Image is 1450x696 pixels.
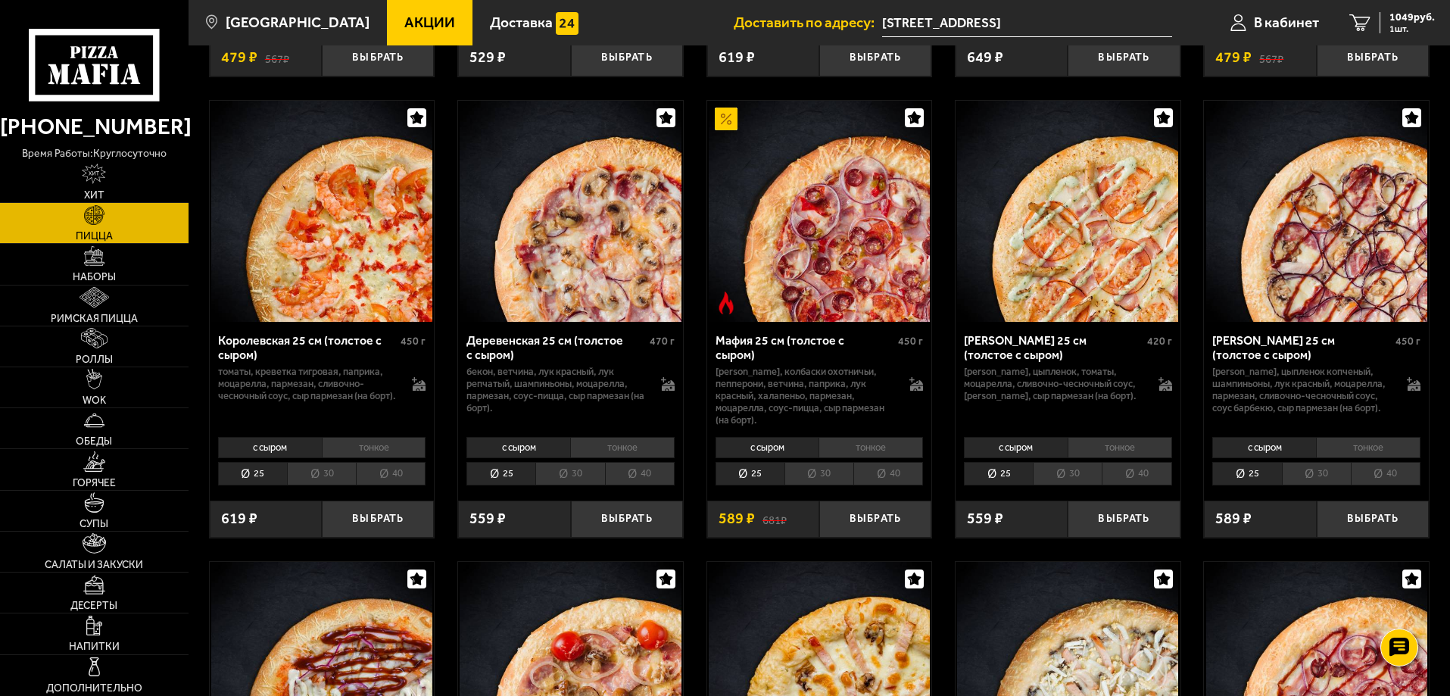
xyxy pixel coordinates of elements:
[76,354,113,365] span: Роллы
[882,9,1172,37] span: Санкт-Петербург, проспект Просвещения, 106к1
[1317,501,1429,538] button: Выбрать
[469,50,506,65] span: 529 ₽
[490,15,553,30] span: Доставка
[460,101,681,322] img: Деревенская 25 см (толстое с сыром)
[469,511,506,526] span: 559 ₽
[76,436,112,447] span: Обеды
[80,519,108,529] span: Супы
[1206,101,1427,322] img: Чикен Барбекю 25 см (толстое с сыром)
[1215,50,1252,65] span: 479 ₽
[70,601,117,611] span: Десерты
[1068,39,1180,76] button: Выбрать
[1389,24,1435,33] span: 1 шт.
[83,395,106,406] span: WOK
[322,437,426,458] li: тонкое
[571,39,683,76] button: Выбрать
[1389,12,1435,23] span: 1049 руб.
[715,108,737,130] img: Акционный
[1068,437,1172,458] li: тонкое
[819,39,931,76] button: Выбрать
[76,231,113,242] span: Пицца
[1351,462,1420,485] li: 40
[73,272,116,282] span: Наборы
[210,101,435,322] a: Королевская 25 см (толстое с сыром)
[571,501,683,538] button: Выбрать
[964,366,1143,402] p: [PERSON_NAME], цыпленок, томаты, моцарелла, сливочно-чесночный соус, [PERSON_NAME], сыр пармезан ...
[401,335,426,348] span: 450 г
[716,462,784,485] li: 25
[218,333,398,362] div: Королевская 25 см (толстое с сыром)
[265,50,289,65] s: 567 ₽
[218,437,322,458] li: с сыром
[570,437,675,458] li: тонкое
[1317,39,1429,76] button: Выбрать
[1254,15,1319,30] span: В кабинет
[287,462,356,485] li: 30
[466,437,570,458] li: с сыром
[1212,366,1392,414] p: [PERSON_NAME], цыпленок копченый, шампиньоны, лук красный, моцарелла, пармезан, сливочно-чесночны...
[719,511,755,526] span: 589 ₽
[1395,335,1420,348] span: 450 г
[1212,333,1392,362] div: [PERSON_NAME] 25 см (толстое с сыром)
[709,101,930,322] img: Мафия 25 см (толстое с сыром)
[882,9,1172,37] input: Ваш адрес доставки
[819,501,931,538] button: Выбрать
[1204,101,1429,322] a: Чикен Барбекю 25 см (толстое с сыром)
[73,478,116,488] span: Горячее
[1102,462,1171,485] li: 40
[221,50,257,65] span: 479 ₽
[957,101,1178,322] img: Чикен Ранч 25 см (толстое с сыром)
[964,462,1033,485] li: 25
[853,462,923,485] li: 40
[84,190,104,201] span: Хит
[226,15,370,30] span: [GEOGRAPHIC_DATA]
[734,15,882,30] span: Доставить по адресу:
[762,511,787,526] s: 681 ₽
[967,511,1003,526] span: 559 ₽
[535,462,604,485] li: 30
[458,101,683,322] a: Деревенская 25 см (толстое с сыром)
[819,437,923,458] li: тонкое
[322,501,434,538] button: Выбрать
[964,437,1068,458] li: с сыром
[1215,511,1252,526] span: 589 ₽
[466,333,646,362] div: Деревенская 25 см (толстое с сыром)
[1147,335,1172,348] span: 420 г
[1068,501,1180,538] button: Выбрать
[1212,437,1316,458] li: с сыром
[218,366,398,402] p: томаты, креветка тигровая, паприка, моцарелла, пармезан, сливочно-чесночный соус, сыр пармезан (н...
[466,366,646,414] p: бекон, ветчина, лук красный, лук репчатый, шампиньоны, моцарелла, пармезан, соус-пицца, сыр парме...
[898,335,923,348] span: 450 г
[605,462,675,485] li: 40
[956,101,1180,322] a: Чикен Ранч 25 см (толстое с сыром)
[716,366,895,426] p: [PERSON_NAME], колбаски охотничьи, пепперони, ветчина, паприка, лук красный, халапеньо, пармезан,...
[221,511,257,526] span: 619 ₽
[784,462,853,485] li: 30
[967,50,1003,65] span: 649 ₽
[466,462,535,485] li: 25
[1259,50,1283,65] s: 567 ₽
[556,12,578,35] img: 15daf4d41897b9f0e9f617042186c801.svg
[716,333,895,362] div: Мафия 25 см (толстое с сыром)
[322,39,434,76] button: Выбрать
[707,101,932,322] a: АкционныйОстрое блюдоМафия 25 см (толстое с сыром)
[45,560,143,570] span: Салаты и закуски
[218,462,287,485] li: 25
[716,437,819,458] li: с сыром
[356,462,426,485] li: 40
[1212,462,1281,485] li: 25
[719,50,755,65] span: 619 ₽
[650,335,675,348] span: 470 г
[1033,462,1102,485] li: 30
[404,15,455,30] span: Акции
[51,314,138,324] span: Римская пицца
[46,683,142,694] span: Дополнительно
[1282,462,1351,485] li: 30
[211,101,432,322] img: Королевская 25 см (толстое с сыром)
[1316,437,1420,458] li: тонкое
[69,641,120,652] span: Напитки
[715,292,737,314] img: Острое блюдо
[964,333,1143,362] div: [PERSON_NAME] 25 см (толстое с сыром)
